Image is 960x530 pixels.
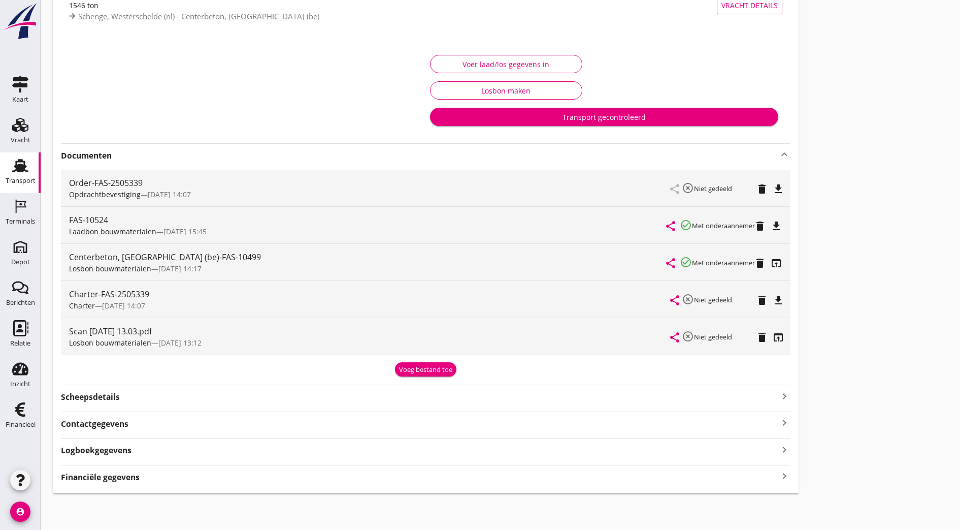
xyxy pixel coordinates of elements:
[756,294,768,306] i: delete
[69,263,667,274] div: —
[61,445,131,456] strong: Logboekgegevens
[778,443,790,456] i: keyboard_arrow_right
[430,81,582,100] button: Losbon maken
[10,381,30,387] div: Inzicht
[69,189,671,200] div: —
[69,300,671,311] div: —
[694,295,732,304] small: Niet gedeeld
[12,96,28,103] div: Kaart
[770,220,782,232] i: file_download
[6,177,36,184] div: Transport
[69,338,151,348] span: Losbon bouwmaterialen
[6,299,35,306] div: Berichten
[778,389,790,403] i: keyboard_arrow_right
[680,219,692,231] i: check_circle_outline
[69,177,671,189] div: Order-FAS-2505339
[438,112,771,122] div: Transport gecontroleerd
[10,340,30,347] div: Relatie
[682,330,694,342] i: highlight_off
[772,331,784,344] i: open_in_browser
[158,338,202,348] span: [DATE] 13:12
[11,259,30,265] div: Depot
[11,137,30,143] div: Vracht
[148,190,191,199] span: [DATE] 14:07
[692,221,755,230] small: Met onderaannemer
[158,264,202,273] span: [DATE] 14:17
[694,184,732,193] small: Niet gedeeld
[69,264,151,273] span: Losbon bouwmaterialen
[69,325,671,337] div: Scan [DATE] 13.03.pdf
[694,332,732,341] small: Niet gedeeld
[430,108,779,126] button: Transport gecontroleerd
[430,55,582,73] button: Voer laad/los gegevens in
[69,337,671,348] div: —
[102,301,145,310] span: [DATE] 14:07
[61,472,140,483] strong: Financiële gegevens
[439,59,574,70] div: Voer laad/los gegevens in
[6,218,35,225] div: Terminals
[665,257,677,269] i: share
[395,362,456,377] button: Voeg bestand toe
[682,293,694,305] i: highlight_off
[69,301,95,310] span: Charter
[61,150,778,162] strong: Documenten
[778,470,790,483] i: keyboard_arrow_right
[69,190,141,199] span: Opdrachtbevestiging
[69,226,667,237] div: —
[669,331,681,344] i: share
[754,257,766,269] i: delete
[78,11,319,21] span: Schenge, Westerschelde (nl) - Centerbeton, [GEOGRAPHIC_DATA] (be)
[61,418,128,430] strong: Contactgegevens
[778,148,790,161] i: keyboard_arrow_up
[756,183,768,195] i: delete
[163,227,207,236] span: [DATE] 15:45
[6,421,36,428] div: Financieel
[69,227,156,236] span: Laadbon bouwmaterialen
[778,416,790,430] i: keyboard_arrow_right
[756,331,768,344] i: delete
[680,256,692,268] i: check_circle_outline
[2,3,39,40] img: logo-small.a267ee39.svg
[399,365,452,375] div: Voeg bestand toe
[772,183,784,195] i: file_download
[772,294,784,306] i: file_download
[10,502,30,522] i: account_circle
[69,288,671,300] div: Charter-FAS-2505339
[692,258,755,267] small: Met onderaannemer
[665,220,677,232] i: share
[69,214,667,226] div: FAS-10524
[754,220,766,232] i: delete
[61,391,120,403] strong: Scheepsdetails
[682,182,694,194] i: highlight_off
[770,257,782,269] i: open_in_browser
[439,85,574,96] div: Losbon maken
[669,294,681,306] i: share
[69,251,667,263] div: Centerbeton, [GEOGRAPHIC_DATA] (be)-FAS-10499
